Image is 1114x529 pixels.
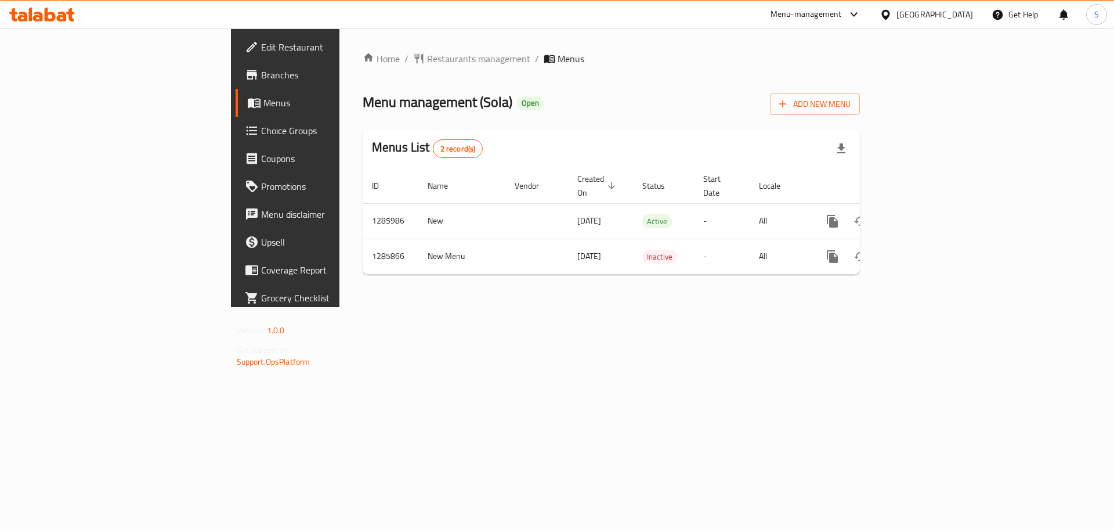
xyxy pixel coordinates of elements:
[236,89,417,117] a: Menus
[642,250,677,264] span: Inactive
[770,93,860,115] button: Add New Menu
[236,256,417,284] a: Coverage Report
[236,61,417,89] a: Branches
[433,139,483,158] div: Total records count
[418,239,505,274] td: New Menu
[261,207,408,221] span: Menu disclaimer
[809,168,939,204] th: Actions
[642,215,672,228] span: Active
[236,33,417,61] a: Edit Restaurant
[261,263,408,277] span: Coverage Report
[427,52,530,66] span: Restaurants management
[577,172,619,200] span: Created On
[237,323,265,338] span: Version:
[236,200,417,228] a: Menu disclaimer
[413,52,530,66] a: Restaurants management
[771,8,842,21] div: Menu-management
[819,243,847,271] button: more
[642,214,672,228] div: Active
[517,98,544,108] span: Open
[750,203,809,239] td: All
[750,239,809,274] td: All
[363,52,860,66] nav: breadcrumb
[372,179,394,193] span: ID
[261,235,408,249] span: Upsell
[261,124,408,138] span: Choice Groups
[847,207,874,235] button: Change Status
[694,203,750,239] td: -
[372,139,483,158] h2: Menus List
[819,207,847,235] button: more
[517,96,544,110] div: Open
[261,291,408,305] span: Grocery Checklist
[896,8,973,21] div: [GEOGRAPHIC_DATA]
[759,179,795,193] span: Locale
[236,284,417,312] a: Grocery Checklist
[261,179,408,193] span: Promotions
[847,243,874,271] button: Change Status
[363,89,512,115] span: Menu management ( Sola )
[236,117,417,145] a: Choice Groups
[261,40,408,54] span: Edit Restaurant
[577,213,601,228] span: [DATE]
[694,239,750,274] td: -
[433,143,483,154] span: 2 record(s)
[558,52,584,66] span: Menus
[261,68,408,82] span: Branches
[642,179,680,193] span: Status
[1094,8,1099,21] span: S
[703,172,736,200] span: Start Date
[577,249,601,264] span: [DATE]
[779,97,851,111] span: Add New Menu
[236,172,417,200] a: Promotions
[236,145,417,172] a: Coupons
[263,96,408,110] span: Menus
[237,343,290,358] span: Get support on:
[261,152,408,165] span: Coupons
[237,354,310,369] a: Support.OpsPlatform
[236,228,417,256] a: Upsell
[267,323,285,338] span: 1.0.0
[418,203,505,239] td: New
[535,52,539,66] li: /
[827,135,855,163] div: Export file
[428,179,463,193] span: Name
[363,168,939,275] table: enhanced table
[515,179,554,193] span: Vendor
